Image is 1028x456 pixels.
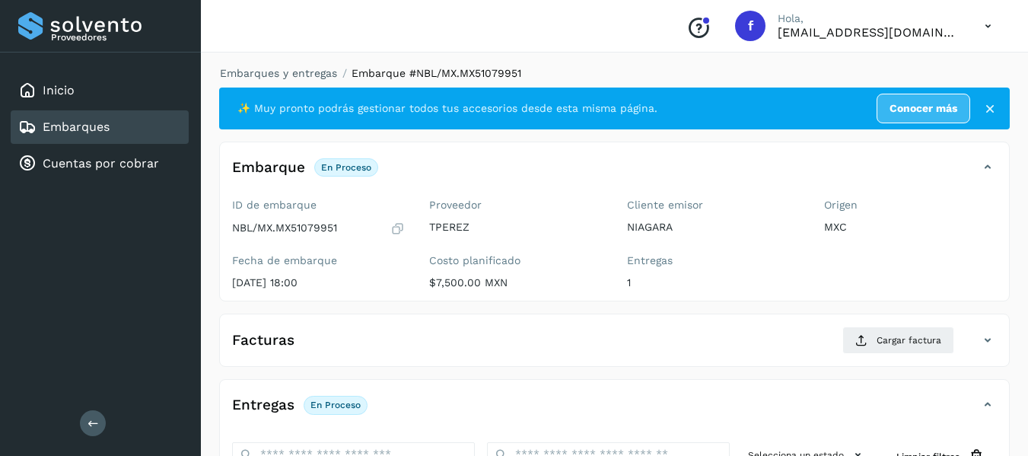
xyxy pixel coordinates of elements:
p: finanzastransportesperez@gmail.com [778,25,960,40]
label: Origen [824,199,997,212]
a: Embarques [43,120,110,134]
p: Hola, [778,12,960,25]
a: Conocer más [877,94,970,123]
label: Costo planificado [429,254,602,267]
label: Proveedor [429,199,602,212]
label: Entregas [627,254,800,267]
h4: Embarque [232,159,305,177]
div: EntregasEn proceso [220,392,1009,430]
p: TPEREZ [429,221,602,234]
div: Embarques [11,110,189,144]
label: Cliente emisor [627,199,800,212]
p: [DATE] 18:00 [232,276,405,289]
div: Cuentas por cobrar [11,147,189,180]
nav: breadcrumb [219,65,1010,81]
p: En proceso [321,162,371,173]
span: Embarque #NBL/MX.MX51079951 [352,67,521,79]
label: Fecha de embarque [232,254,405,267]
div: FacturasCargar factura [220,327,1009,366]
span: ✨ Muy pronto podrás gestionar todos tus accesorios desde esta misma página. [237,100,657,116]
a: Inicio [43,83,75,97]
a: Embarques y entregas [220,67,337,79]
p: 1 [627,276,800,289]
p: $7,500.00 MXN [429,276,602,289]
div: Inicio [11,74,189,107]
button: Cargar factura [842,327,954,354]
p: NBL/MX.MX51079951 [232,222,337,234]
p: MXC [824,221,997,234]
span: Cargar factura [877,333,941,347]
p: NIAGARA [627,221,800,234]
div: EmbarqueEn proceso [220,155,1009,193]
p: En proceso [310,400,361,410]
p: Proveedores [51,32,183,43]
h4: Entregas [232,397,294,414]
label: ID de embarque [232,199,405,212]
h4: Facturas [232,332,294,349]
a: Cuentas por cobrar [43,156,159,171]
